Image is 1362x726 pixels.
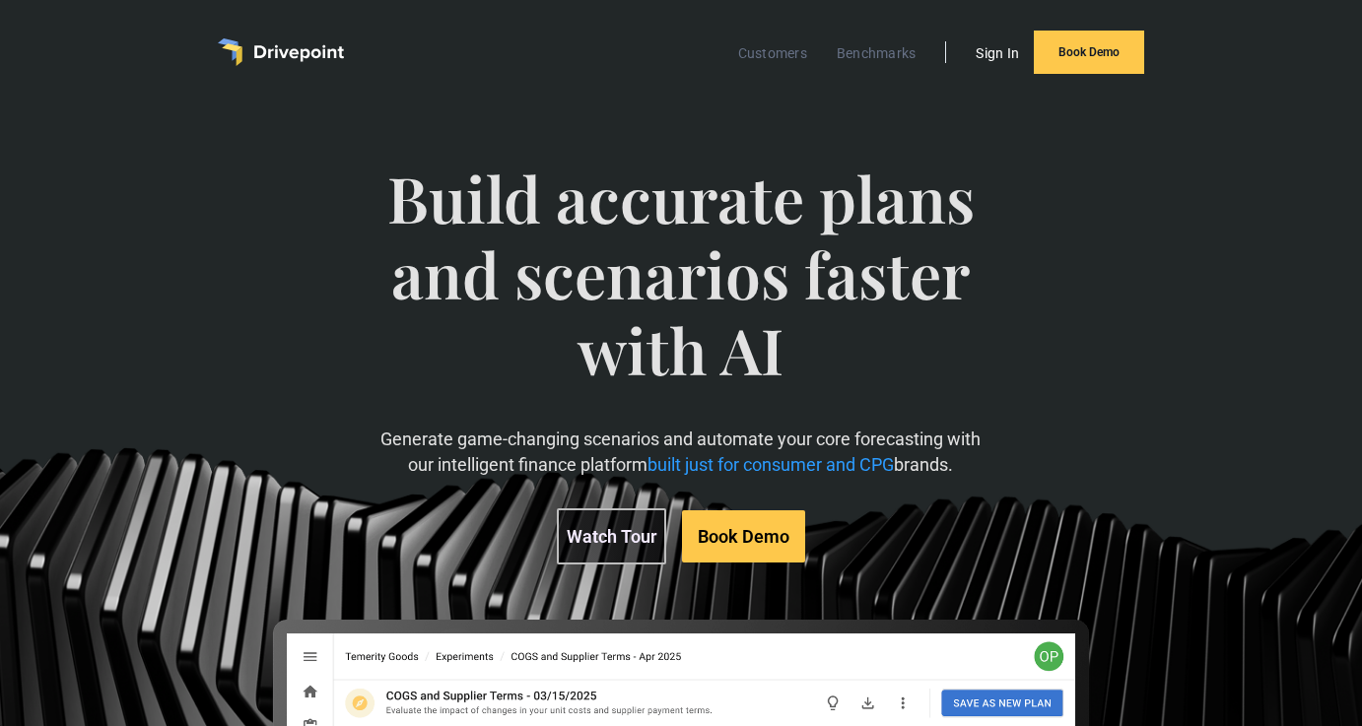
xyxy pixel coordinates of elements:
[374,427,989,476] p: Generate game-changing scenarios and automate your core forecasting with our intelligent finance ...
[1034,31,1144,74] a: Book Demo
[682,510,805,562] a: Book Demo
[218,38,344,66] a: home
[557,508,666,564] a: Watch Tour
[827,40,926,66] a: Benchmarks
[647,454,894,475] span: built just for consumer and CPG
[374,161,989,427] span: Build accurate plans and scenarios faster with AI
[966,40,1029,66] a: Sign In
[728,40,817,66] a: Customers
